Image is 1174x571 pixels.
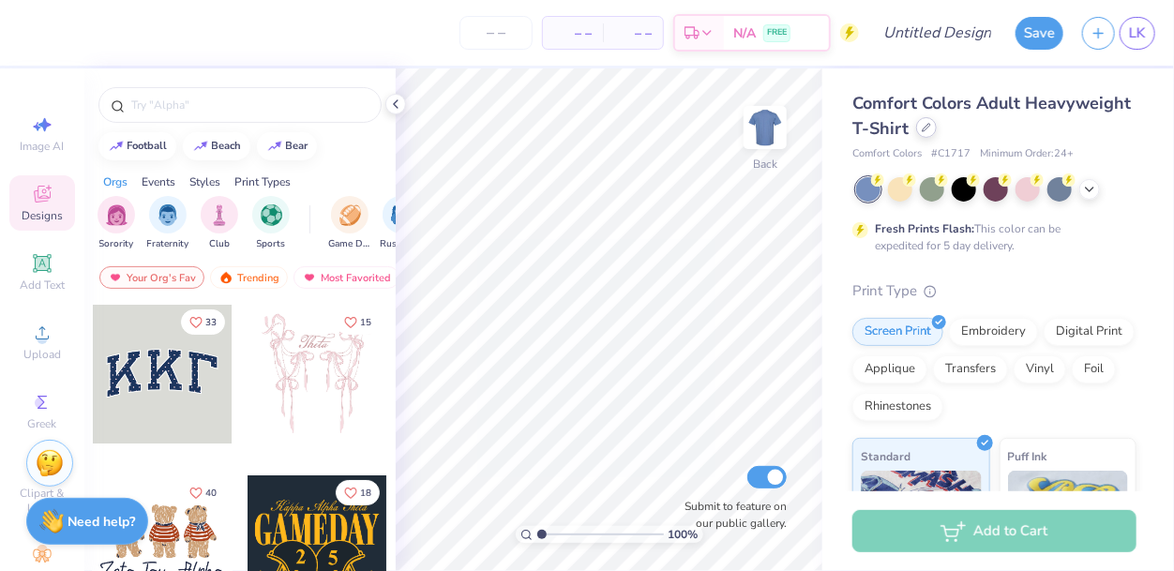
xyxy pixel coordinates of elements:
span: Upload [23,347,61,362]
span: Rush & Bid [380,237,423,251]
div: filter for Game Day [328,196,371,251]
div: Trending [210,266,288,289]
div: football [128,141,168,151]
button: filter button [252,196,290,251]
button: beach [183,132,250,160]
span: 18 [360,488,371,498]
div: Print Types [234,173,291,190]
button: Like [181,309,225,335]
div: filter for Club [201,196,238,251]
span: Sports [257,237,286,251]
div: This color can be expedited for 5 day delivery. [875,220,1106,254]
div: Orgs [103,173,128,190]
span: FREE [767,26,787,39]
div: Applique [852,355,927,383]
button: bear [257,132,317,160]
span: N/A [733,23,756,43]
button: filter button [328,196,371,251]
span: Comfort Colors Adult Heavyweight T-Shirt [852,92,1131,140]
div: Your Org's Fav [99,266,204,289]
span: Game Day [328,237,371,251]
span: Designs [22,208,63,223]
input: Untitled Design [868,14,1006,52]
div: Events [142,173,175,190]
div: Print Type [852,280,1136,302]
div: Styles [189,173,220,190]
span: Add Text [20,278,65,293]
span: Puff Ink [1008,446,1047,466]
span: Clipart & logos [9,486,75,516]
div: Embroidery [949,318,1038,346]
button: filter button [380,196,423,251]
span: LK [1129,23,1146,44]
img: Game Day Image [339,204,361,226]
img: trend_line.gif [267,141,282,152]
div: Digital Print [1044,318,1135,346]
div: bear [286,141,309,151]
div: filter for Rush & Bid [380,196,423,251]
img: Sorority Image [106,204,128,226]
img: Back [746,109,784,146]
div: Transfers [933,355,1008,383]
a: LK [1120,17,1155,50]
span: # C1717 [931,146,971,162]
span: 33 [205,318,217,327]
div: Most Favorited [293,266,399,289]
button: Like [336,309,380,335]
img: trending.gif [218,271,233,284]
div: filter for Fraternity [147,196,189,251]
span: Sorority [99,237,134,251]
span: 100 % [669,526,699,543]
button: filter button [98,196,135,251]
span: – – [554,23,592,43]
div: Foil [1072,355,1116,383]
div: beach [212,141,242,151]
img: trend_line.gif [109,141,124,152]
img: Club Image [209,204,230,226]
span: Greek [28,416,57,431]
input: Try "Alpha" [129,96,369,114]
button: football [98,132,176,160]
div: Vinyl [1014,355,1066,383]
span: 40 [205,488,217,498]
img: most_fav.gif [108,271,123,284]
img: most_fav.gif [302,271,317,284]
div: filter for Sports [252,196,290,251]
div: Screen Print [852,318,943,346]
span: Club [209,237,230,251]
img: Fraternity Image [158,204,178,226]
button: Like [336,480,380,505]
div: Back [753,156,777,173]
img: Puff Ink [1008,471,1129,564]
input: – – [459,16,533,50]
span: Minimum Order: 24 + [980,146,1074,162]
img: Sports Image [261,204,282,226]
div: Rhinestones [852,393,943,421]
strong: Need help? [68,513,136,531]
span: Standard [861,446,911,466]
span: Image AI [21,139,65,154]
strong: Fresh Prints Flash: [875,221,974,236]
button: filter button [201,196,238,251]
button: filter button [147,196,189,251]
span: – – [614,23,652,43]
span: Fraternity [147,237,189,251]
button: Like [181,480,225,505]
img: Rush & Bid Image [391,204,413,226]
img: Standard [861,471,982,564]
span: Comfort Colors [852,146,922,162]
img: trend_line.gif [193,141,208,152]
span: 15 [360,318,371,327]
label: Submit to feature on our public gallery. [674,498,787,532]
div: filter for Sorority [98,196,135,251]
button: Save [1016,17,1063,50]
